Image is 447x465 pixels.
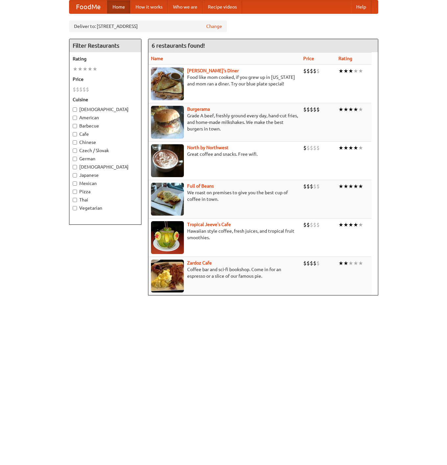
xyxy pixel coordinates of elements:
[348,260,353,267] li: ★
[338,260,343,267] li: ★
[83,86,86,93] li: $
[187,260,212,266] b: Zardoz Cafe
[73,206,77,210] input: Vegetarian
[151,266,298,279] p: Coffee bar and sci-fi bookshop. Come in for an espresso or a slice of our famous pie.
[76,86,79,93] li: $
[307,106,310,113] li: $
[338,183,343,190] li: ★
[73,157,77,161] input: German
[351,0,371,13] a: Help
[316,221,320,228] li: $
[107,0,130,13] a: Home
[310,260,313,267] li: $
[73,172,138,178] label: Japanese
[313,106,316,113] li: $
[313,260,316,267] li: $
[73,190,77,194] input: Pizza
[151,106,184,139] img: burgerama.jpg
[151,228,298,241] p: Hawaiian style coffee, fresh juices, and tropical fruit smoothies.
[348,183,353,190] li: ★
[313,67,316,75] li: $
[313,183,316,190] li: $
[151,151,298,157] p: Great coffee and snacks. Free wifi.
[343,260,348,267] li: ★
[307,183,310,190] li: $
[353,67,358,75] li: ★
[353,260,358,267] li: ★
[73,86,76,93] li: $
[353,221,358,228] li: ★
[343,67,348,75] li: ★
[358,106,363,113] li: ★
[152,42,205,49] ng-pluralize: 6 restaurants found!
[187,68,239,73] a: [PERSON_NAME]'s Diner
[303,144,307,151] li: $
[151,144,184,177] img: north.jpg
[206,23,222,30] a: Change
[73,181,77,186] input: Mexican
[73,123,138,129] label: Barbecue
[338,56,352,61] a: Rating
[151,112,298,132] p: Grade A beef, freshly ground every day, hand-cut fries, and home-made milkshakes. We make the bes...
[313,144,316,151] li: $
[73,198,77,202] input: Thai
[203,0,242,13] a: Recipe videos
[73,173,77,177] input: Japanese
[151,56,163,61] a: Name
[307,221,310,228] li: $
[316,106,320,113] li: $
[73,76,138,82] h5: Price
[73,139,138,146] label: Chinese
[69,0,107,13] a: FoodMe
[187,222,231,227] a: Tropical Jeeve's Cafe
[343,106,348,113] li: ★
[310,144,313,151] li: $
[338,67,343,75] li: ★
[187,145,229,150] a: North by Northwest
[151,183,184,216] img: beans.jpg
[307,144,310,151] li: $
[73,155,138,162] label: German
[73,96,138,103] h5: Cuisine
[303,106,307,113] li: $
[92,65,97,73] li: ★
[343,221,348,228] li: ★
[358,260,363,267] li: ★
[316,260,320,267] li: $
[69,39,141,52] h4: Filter Restaurants
[338,106,343,113] li: ★
[73,197,138,203] label: Thai
[358,144,363,151] li: ★
[310,221,313,228] li: $
[316,144,320,151] li: $
[73,65,78,73] li: ★
[73,124,77,128] input: Barbecue
[348,67,353,75] li: ★
[73,107,77,112] input: [DEMOGRAPHIC_DATA]
[348,144,353,151] li: ★
[151,67,184,100] img: sallys.jpg
[358,183,363,190] li: ★
[79,86,83,93] li: $
[310,67,313,75] li: $
[73,205,138,211] label: Vegetarian
[187,183,214,189] a: Full of Beans
[83,65,87,73] li: ★
[73,116,77,120] input: American
[86,86,89,93] li: $
[358,221,363,228] li: ★
[338,221,343,228] li: ★
[73,140,77,145] input: Chinese
[348,221,353,228] li: ★
[310,183,313,190] li: $
[310,106,313,113] li: $
[78,65,83,73] li: ★
[313,221,316,228] li: $
[187,106,210,112] a: Burgerama
[353,183,358,190] li: ★
[353,106,358,113] li: ★
[151,260,184,292] img: zardoz.jpg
